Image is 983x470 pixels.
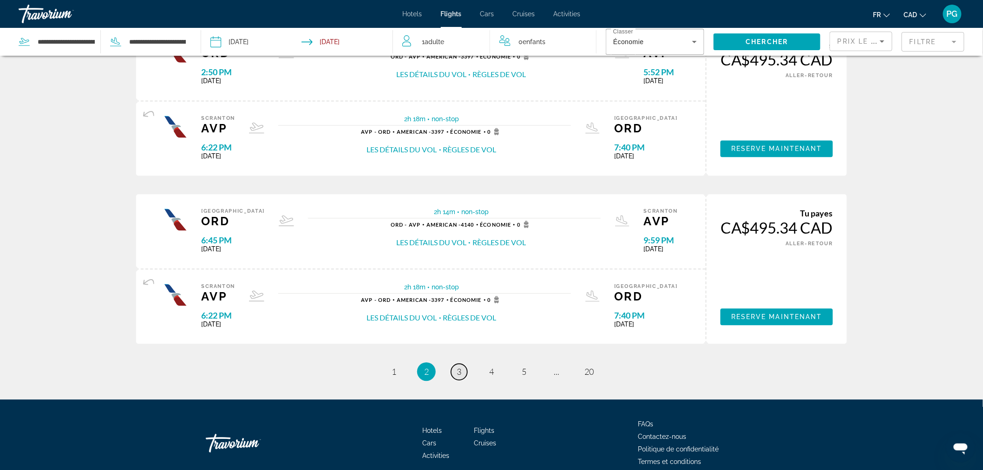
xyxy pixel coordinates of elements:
[201,152,235,160] span: [DATE]
[489,366,494,377] span: 4
[425,38,444,46] span: Adulte
[432,115,459,123] span: non-stop
[644,77,678,85] span: [DATE]
[714,33,820,50] button: Chercher
[522,366,526,377] span: 5
[201,320,235,328] span: [DATE]
[614,121,678,135] span: ORD
[201,77,265,85] span: [DATE]
[301,28,340,56] button: Return date: Sep 15, 2025
[423,439,437,447] a: Cars
[423,452,450,459] a: Activities
[517,52,531,60] span: 0
[432,283,459,291] span: non-stop
[904,8,926,21] button: Change currency
[361,129,391,135] span: AVP - ORD
[426,222,474,228] span: 4140
[940,4,964,24] button: User Menu
[638,420,653,428] a: FAQs
[638,433,686,440] span: Contactez-nous
[873,8,890,21] button: Change language
[397,297,431,303] span: American -
[19,2,111,26] a: Travorium
[786,72,833,78] span: ALLER-RETOUR
[838,36,885,47] mat-select: Sort by
[873,11,881,19] span: fr
[488,128,502,135] span: 0
[584,366,594,377] span: 20
[457,366,461,377] span: 3
[441,10,462,18] a: Flights
[721,218,833,237] div: CA$495.34 CAD
[946,433,976,463] iframe: Bouton de lancement de la fenêtre de messagerie
[638,445,719,453] a: Politique de confidentialité
[434,208,455,215] span: 2h 14m
[392,366,396,377] span: 1
[638,458,701,465] a: Termes et conditions
[397,297,444,303] span: 3397
[391,53,420,59] span: ORD - AVP
[721,50,833,69] div: CA$495.34 CAD
[721,140,833,157] button: Reserve maintenant
[201,283,235,289] span: Scranton
[902,32,964,52] button: Filter
[480,53,511,59] span: Économie
[367,313,437,323] button: Les détails du vol
[554,10,581,18] span: Activities
[554,366,559,377] span: ...
[201,289,235,303] span: AVP
[480,222,511,228] span: Économie
[904,11,917,19] span: CAD
[517,221,531,228] span: 0
[746,38,788,46] span: Chercher
[201,115,235,121] span: Scranton
[644,245,678,253] span: [DATE]
[472,69,526,79] button: Règles de vol
[201,67,265,77] span: 2:50 PM
[644,208,678,214] span: Scranton
[644,67,678,77] span: 5:52 PM
[614,310,678,320] span: 7:40 PM
[210,28,249,56] button: Depart date: Sep 13, 2025
[403,10,422,18] a: Hotels
[614,320,678,328] span: [DATE]
[519,35,546,48] span: 0
[721,208,833,218] div: Tu payes
[206,429,299,457] a: Travorium
[201,235,265,245] span: 6:45 PM
[424,366,429,377] span: 2
[838,38,911,45] span: Prix ​​le plus bas
[614,152,678,160] span: [DATE]
[461,208,489,215] span: non-stop
[513,10,535,18] a: Cruises
[396,237,466,248] button: Les détails du vol
[443,313,497,323] button: Règles de vol
[367,144,437,155] button: Les détails du vol
[947,9,958,19] span: PG
[480,10,494,18] a: Cars
[361,297,391,303] span: AVP - ORD
[644,235,678,245] span: 9:59 PM
[451,297,482,303] span: Économie
[393,28,596,56] button: Travelers: 1 adult, 0 children
[201,310,235,320] span: 6:22 PM
[426,53,461,59] span: American -
[404,283,426,291] span: 2h 18m
[523,38,546,46] span: Enfants
[613,38,644,46] span: Économie
[721,308,833,325] button: Reserve maintenant
[443,144,497,155] button: Règles de vol
[614,283,678,289] span: [GEOGRAPHIC_DATA]
[423,427,442,434] a: Hotels
[201,245,265,253] span: [DATE]
[422,35,444,48] span: 1
[474,439,497,447] a: Cruises
[472,237,526,248] button: Règles de vol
